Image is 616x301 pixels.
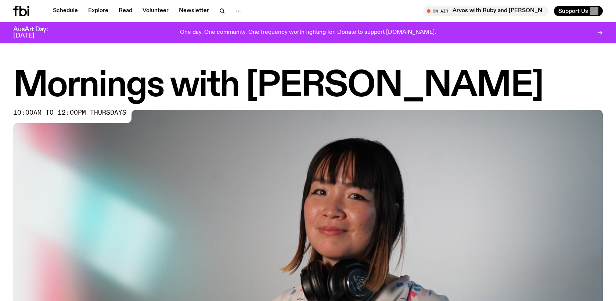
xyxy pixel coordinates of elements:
[558,8,588,14] span: Support Us
[554,6,603,16] button: Support Us
[13,110,126,116] span: 10:00am to 12:00pm thursdays
[180,29,436,36] p: One day. One community. One frequency worth fighting for. Donate to support [DOMAIN_NAME].
[84,6,113,16] a: Explore
[423,6,548,16] button: On AirArvos with Ruby and [PERSON_NAME]
[174,6,213,16] a: Newsletter
[114,6,137,16] a: Read
[13,69,603,103] h1: Mornings with [PERSON_NAME]
[48,6,82,16] a: Schedule
[13,26,60,39] h3: AusArt Day: [DATE]
[138,6,173,16] a: Volunteer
